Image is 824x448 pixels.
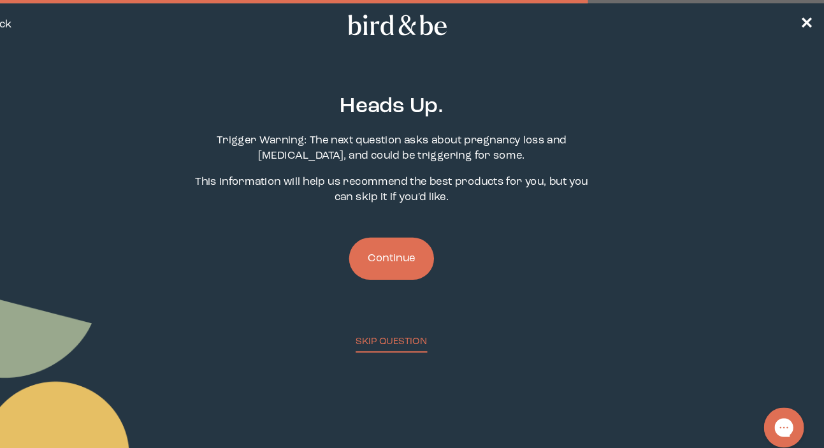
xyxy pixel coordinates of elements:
button: Back Button [10,21,50,36]
iframe: Gorgias live chat messenger [760,388,811,435]
button: Continue [372,231,452,271]
p: Trigger Warning: The next question asks about pregnancy loss and [MEDICAL_DATA], and could be tri... [216,131,608,161]
h2: Heads Up. [363,92,461,121]
span: ✕ [801,20,814,36]
button: SKIP QUESTION [378,323,446,340]
a: ✕ [801,17,814,40]
p: This information will help us recommend the best products for you, but you can skip it if you'd l... [216,171,608,200]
